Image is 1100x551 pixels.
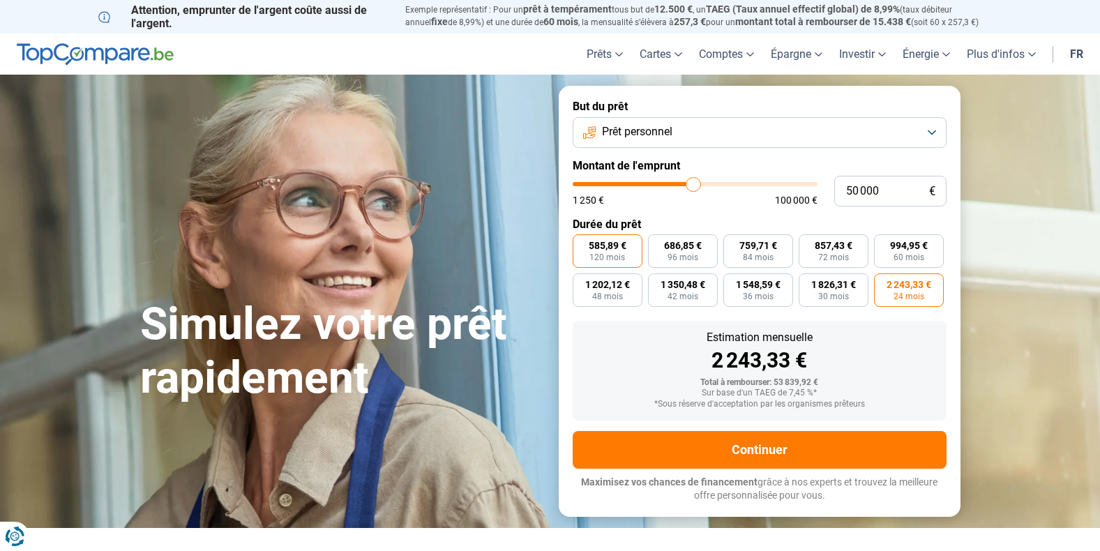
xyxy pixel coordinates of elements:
[573,159,947,172] label: Montant de l'emprunt
[584,388,935,398] div: Sur base d'un TAEG de 7,45 %*
[890,241,928,250] span: 994,95 €
[894,33,958,75] a: Énergie
[573,476,947,503] p: grâce à nos experts et trouvez la meilleure offre personnalisée pour vous.
[691,33,762,75] a: Comptes
[592,292,623,301] span: 48 mois
[706,3,900,15] span: TAEG (Taux annuel effectif global) de 8,99%
[523,3,612,15] span: prêt à tempérament
[573,100,947,113] label: But du prêt
[654,3,693,15] span: 12.500 €
[664,241,702,250] span: 686,85 €
[815,241,852,250] span: 857,43 €
[584,332,935,343] div: Estimation mensuelle
[739,241,777,250] span: 759,71 €
[17,43,174,66] img: TopCompare
[589,241,626,250] span: 585,89 €
[831,33,894,75] a: Investir
[585,280,630,289] span: 1 202,12 €
[674,16,706,27] span: 257,3 €
[894,292,924,301] span: 24 mois
[573,195,604,205] span: 1 250 €
[573,117,947,148] button: Prêt personnel
[573,218,947,231] label: Durée du prêt
[811,280,856,289] span: 1 826,31 €
[584,378,935,388] div: Total à rembourser: 53 839,92 €
[775,195,818,205] span: 100 000 €
[736,280,781,289] span: 1 548,59 €
[743,292,774,301] span: 36 mois
[602,124,672,139] span: Prêt personnel
[887,280,931,289] span: 2 243,33 €
[431,16,448,27] span: fixe
[661,280,705,289] span: 1 350,48 €
[958,33,1044,75] a: Plus d'infos
[735,16,911,27] span: montant total à rembourser de 15.438 €
[405,3,1002,29] p: Exemple représentatif : Pour un tous but de , un (taux débiteur annuel de 8,99%) et une durée de ...
[894,253,924,262] span: 60 mois
[762,33,831,75] a: Épargne
[584,350,935,371] div: 2 243,33 €
[98,3,389,30] p: Attention, emprunter de l'argent coûte aussi de l'argent.
[573,431,947,469] button: Continuer
[668,253,698,262] span: 96 mois
[818,292,849,301] span: 30 mois
[578,33,631,75] a: Prêts
[743,253,774,262] span: 84 mois
[589,253,625,262] span: 120 mois
[1062,33,1092,75] a: fr
[631,33,691,75] a: Cartes
[140,298,542,405] h1: Simulez votre prêt rapidement
[543,16,578,27] span: 60 mois
[929,186,935,197] span: €
[581,476,758,488] span: Maximisez vos chances de financement
[584,400,935,409] div: *Sous réserve d'acceptation par les organismes prêteurs
[668,292,698,301] span: 42 mois
[818,253,849,262] span: 72 mois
